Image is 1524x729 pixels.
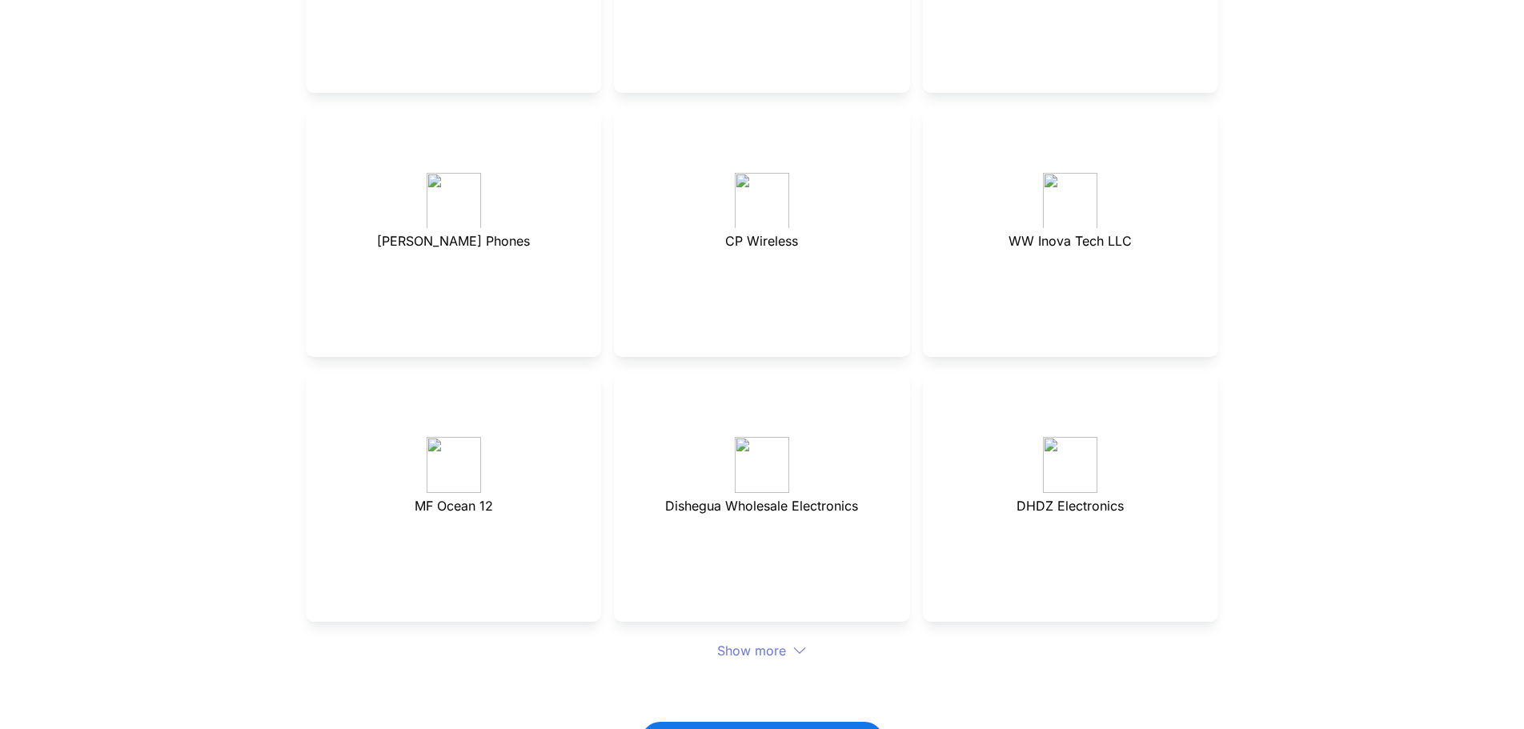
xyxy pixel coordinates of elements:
[1009,233,1132,249] span: WW Inova Tech LLC
[306,641,1218,660] div: Show more
[725,233,798,249] span: CP Wireless
[415,498,493,514] span: MF Ocean 12
[377,233,530,249] span: [PERSON_NAME] Phones
[665,498,858,514] span: Dishegua Wholesale Electronics
[1017,498,1124,514] span: DHDZ Electronics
